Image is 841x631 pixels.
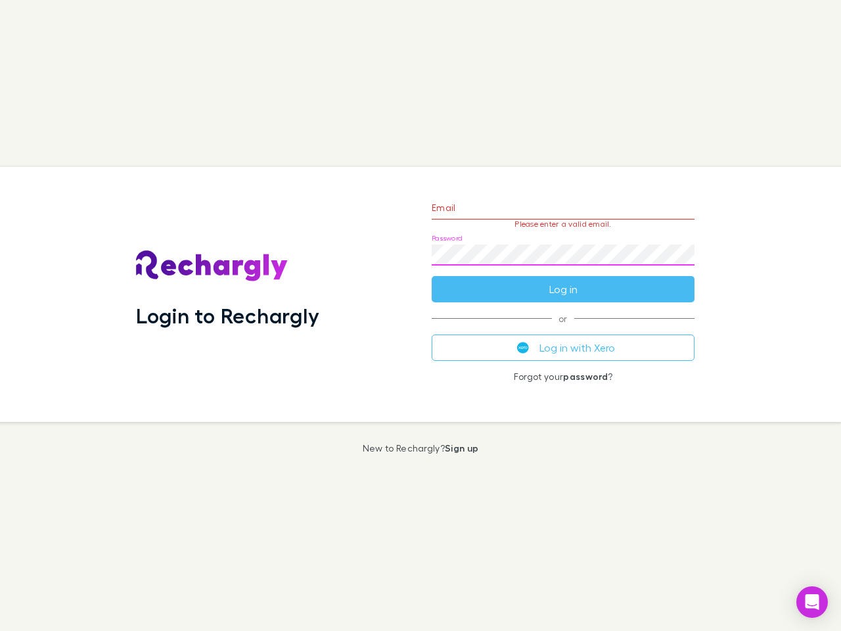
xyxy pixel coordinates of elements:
[445,442,478,454] a: Sign up
[432,371,694,382] p: Forgot your ?
[363,443,479,454] p: New to Rechargly?
[563,371,608,382] a: password
[796,586,828,618] div: Open Intercom Messenger
[136,303,319,328] h1: Login to Rechargly
[432,220,694,229] p: Please enter a valid email.
[517,342,529,354] img: Xero's logo
[136,250,288,282] img: Rechargly's Logo
[432,335,694,361] button: Log in with Xero
[432,276,694,302] button: Log in
[432,233,463,243] label: Password
[432,318,694,319] span: or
